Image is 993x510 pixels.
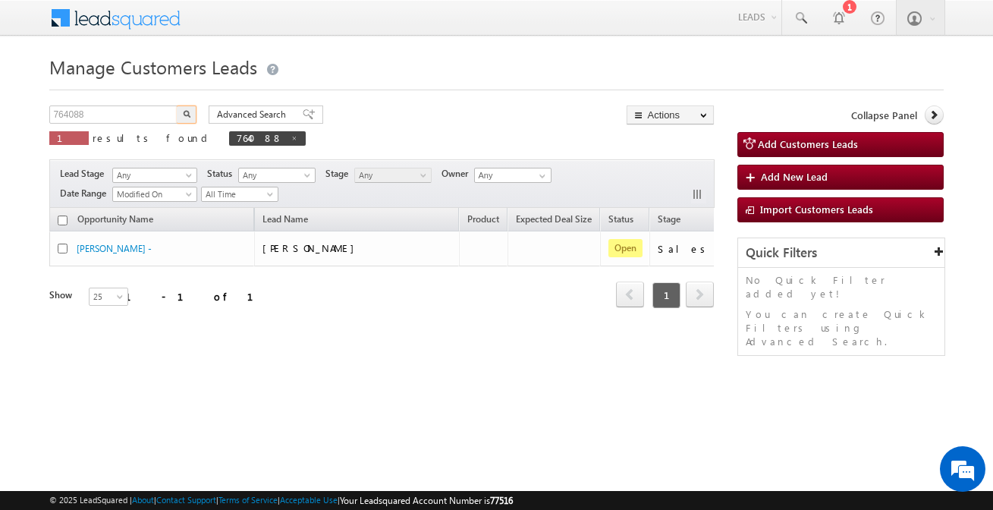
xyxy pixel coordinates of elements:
[608,239,643,257] span: Open
[652,282,680,308] span: 1
[627,105,714,124] button: Actions
[238,168,316,183] a: Any
[125,288,272,305] div: 1 - 1 of 1
[354,168,432,183] a: Any
[239,168,311,182] span: Any
[70,211,161,231] a: Opportunity Name
[508,211,599,231] a: Expected Deal Size
[113,168,192,182] span: Any
[90,290,130,304] span: 25
[658,242,775,256] div: Sales Marked
[255,211,316,231] span: Lead Name
[616,283,644,307] a: prev
[746,273,937,301] p: No Quick Filter added yet!
[761,170,828,183] span: Add New Lead
[758,137,858,150] span: Add Customers Leads
[113,187,192,201] span: Modified On
[58,216,68,225] input: Check all records
[686,283,714,307] a: next
[60,187,112,200] span: Date Range
[531,168,550,184] a: Show All Items
[112,187,197,202] a: Modified On
[616,282,644,307] span: prev
[340,495,513,506] span: Your Leadsquared Account Number is
[49,493,513,508] span: © 2025 LeadSquared | | | | |
[202,187,274,201] span: All Time
[201,187,278,202] a: All Time
[760,203,873,216] span: Import Customers Leads
[650,211,688,231] a: Stage
[355,168,427,182] span: Any
[218,495,278,505] a: Terms of Service
[89,288,128,306] a: 25
[57,131,81,144] span: 1
[132,495,154,505] a: About
[490,495,513,506] span: 77516
[442,167,474,181] span: Owner
[686,282,714,307] span: next
[738,238,944,268] div: Quick Filters
[658,213,680,225] span: Stage
[237,131,283,144] span: 764088
[207,167,238,181] span: Status
[77,243,152,254] a: [PERSON_NAME] -
[601,211,641,231] a: Status
[325,167,354,181] span: Stage
[112,168,197,183] a: Any
[746,307,937,348] p: You can create Quick Filters using Advanced Search.
[49,288,77,302] div: Show
[262,241,362,254] span: [PERSON_NAME]
[93,131,213,144] span: results found
[156,495,216,505] a: Contact Support
[77,213,153,225] span: Opportunity Name
[474,168,551,183] input: Type to Search
[516,213,592,225] span: Expected Deal Size
[217,108,291,121] span: Advanced Search
[851,109,917,122] span: Collapse Panel
[49,55,257,79] span: Manage Customers Leads
[60,167,110,181] span: Lead Stage
[183,110,190,118] img: Search
[280,495,338,505] a: Acceptable Use
[467,213,499,225] span: Product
